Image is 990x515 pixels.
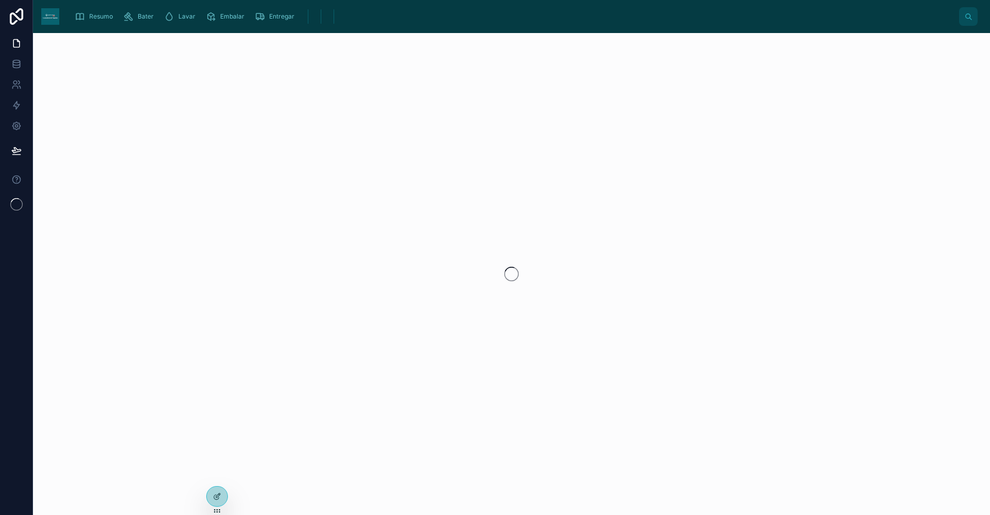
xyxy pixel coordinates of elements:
[120,7,161,26] a: Bater
[252,7,302,26] a: Entregar
[269,12,294,21] span: Entregar
[203,7,252,26] a: Embalar
[220,12,244,21] span: Embalar
[89,12,113,21] span: Resumo
[161,7,203,26] a: Lavar
[138,12,154,21] span: Bater
[72,7,120,26] a: Resumo
[41,8,59,25] img: App logo
[178,12,195,21] span: Lavar
[68,5,959,28] div: scrollable content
